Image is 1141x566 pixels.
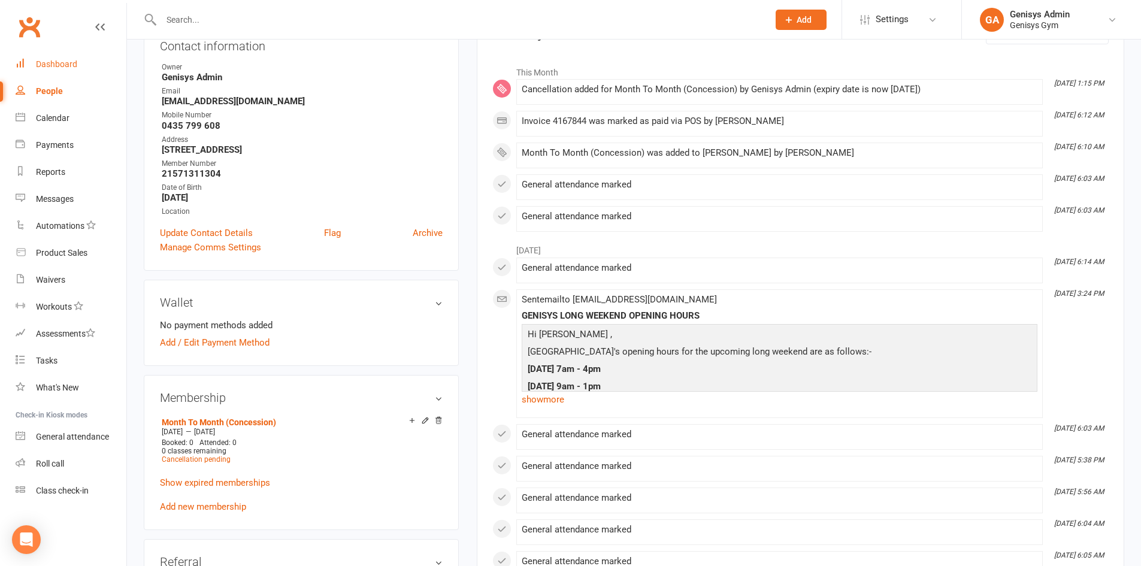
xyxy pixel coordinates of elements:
[522,429,1037,440] div: General attendance marked
[162,134,443,146] div: Address
[162,158,443,170] div: Member Number
[36,194,74,204] div: Messages
[522,211,1037,222] div: General attendance marked
[776,10,827,30] button: Add
[162,72,443,83] strong: Genisys Admin
[162,192,443,203] strong: [DATE]
[36,275,65,284] div: Waivers
[1054,424,1104,432] i: [DATE] 6:03 AM
[1054,111,1104,119] i: [DATE] 6:12 AM
[36,167,65,177] div: Reports
[16,347,126,374] a: Tasks
[36,302,72,311] div: Workouts
[16,159,126,186] a: Reports
[16,267,126,293] a: Waivers
[413,226,443,240] a: Archive
[162,447,226,455] span: 0 classes remaining
[162,417,276,427] a: Month To Month (Concession)
[162,438,193,447] span: Booked: 0
[876,6,909,33] span: Settings
[522,493,1037,503] div: General attendance marked
[162,182,443,193] div: Date of Birth
[16,374,126,401] a: What's New
[522,148,1037,158] div: Month To Month (Concession) was added to [PERSON_NAME] by [PERSON_NAME]
[160,240,261,255] a: Manage Comms Settings
[36,59,77,69] div: Dashboard
[528,381,601,392] span: [DATE] 9am - 1pm
[162,110,443,121] div: Mobile Number
[36,432,109,441] div: General attendance
[36,356,57,365] div: Tasks
[162,455,231,464] a: Cancellation pending
[194,428,215,436] span: [DATE]
[160,226,253,240] a: Update Contact Details
[492,23,1109,41] h3: Activity
[1054,289,1104,298] i: [DATE] 3:24 PM
[160,318,443,332] li: No payment methods added
[160,477,270,488] a: Show expired memberships
[522,263,1037,273] div: General attendance marked
[160,501,246,512] a: Add new membership
[522,294,717,305] span: Sent email to [EMAIL_ADDRESS][DOMAIN_NAME]
[14,12,44,42] a: Clubworx
[16,450,126,477] a: Roll call
[160,391,443,404] h3: Membership
[522,180,1037,190] div: General attendance marked
[16,240,126,267] a: Product Sales
[522,84,1037,95] div: Cancellation added for Month To Month (Concession) by Genisys Admin (expiry date is now [DATE])
[522,311,1037,321] div: GENISYS LONG WEEKEND OPENING HOURS
[162,120,443,131] strong: 0435 799 608
[528,364,601,374] span: [DATE] 7am - 4pm
[16,477,126,504] a: Class kiosk mode
[16,320,126,347] a: Assessments
[16,293,126,320] a: Workouts
[797,15,812,25] span: Add
[1054,456,1104,464] i: [DATE] 5:38 PM
[36,383,79,392] div: What's New
[522,461,1037,471] div: General attendance marked
[36,486,89,495] div: Class check-in
[36,248,87,258] div: Product Sales
[1054,488,1104,496] i: [DATE] 5:56 AM
[12,525,41,554] div: Open Intercom Messenger
[522,116,1037,126] div: Invoice 4167844 was marked as paid via POS by [PERSON_NAME]
[980,8,1004,32] div: GA
[162,168,443,179] strong: 21571311304
[162,96,443,107] strong: [EMAIL_ADDRESS][DOMAIN_NAME]
[522,391,1037,408] a: show more
[1054,79,1104,87] i: [DATE] 1:15 PM
[160,335,270,350] a: Add / Edit Payment Method
[1054,519,1104,528] i: [DATE] 6:04 AM
[36,140,74,150] div: Payments
[36,86,63,96] div: People
[522,525,1037,535] div: General attendance marked
[199,438,237,447] span: Attended: 0
[16,51,126,78] a: Dashboard
[16,423,126,450] a: General attendance kiosk mode
[16,105,126,132] a: Calendar
[160,296,443,309] h3: Wallet
[36,459,64,468] div: Roll call
[162,144,443,155] strong: [STREET_ADDRESS]
[160,35,443,53] h3: Contact information
[1054,551,1104,559] i: [DATE] 6:05 AM
[36,329,95,338] div: Assessments
[1054,258,1104,266] i: [DATE] 6:14 AM
[162,62,443,73] div: Owner
[1054,206,1104,214] i: [DATE] 6:03 AM
[36,221,84,231] div: Automations
[162,206,443,217] div: Location
[492,238,1109,257] li: [DATE]
[16,213,126,240] a: Automations
[525,327,1034,344] p: Hi [PERSON_NAME] ,
[16,78,126,105] a: People
[1054,143,1104,151] i: [DATE] 6:10 AM
[36,113,69,123] div: Calendar
[1010,9,1070,20] div: Genisys Admin
[492,60,1109,79] li: This Month
[1010,20,1070,31] div: Genisys Gym
[162,428,183,436] span: [DATE]
[16,132,126,159] a: Payments
[16,186,126,213] a: Messages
